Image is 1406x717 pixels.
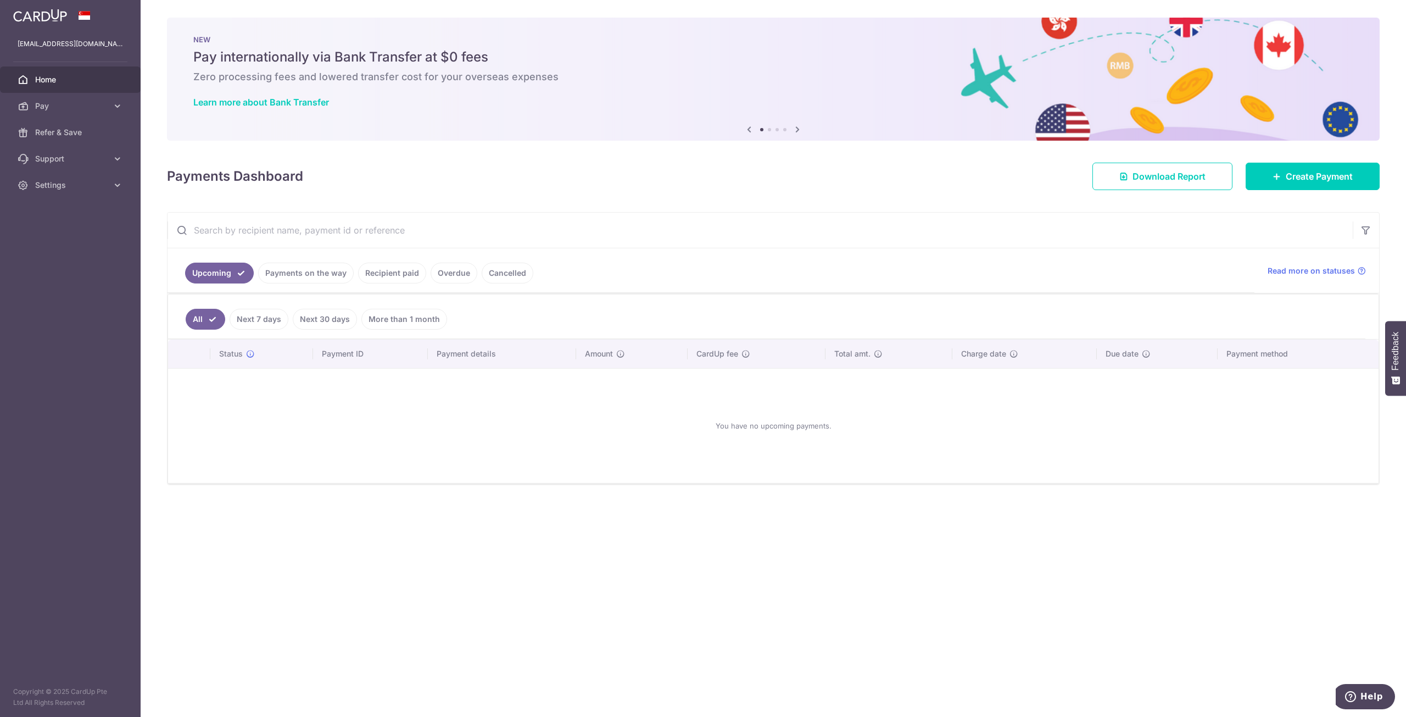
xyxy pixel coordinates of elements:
a: Read more on statuses [1268,265,1366,276]
p: [EMAIL_ADDRESS][DOMAIN_NAME] [18,38,123,49]
span: Feedback [1391,332,1401,370]
span: Create Payment [1286,170,1353,183]
a: Learn more about Bank Transfer [193,97,329,108]
span: Settings [35,180,108,191]
span: CardUp fee [696,348,738,359]
a: Overdue [431,263,477,284]
a: Download Report [1092,163,1232,190]
span: Read more on statuses [1268,265,1355,276]
button: Feedback - Show survey [1385,321,1406,396]
a: Cancelled [482,263,533,284]
th: Payment method [1218,340,1379,368]
span: Due date [1106,348,1139,359]
h6: Zero processing fees and lowered transfer cost for your overseas expenses [193,70,1353,84]
span: Status [219,348,243,359]
th: Payment details [428,340,576,368]
img: Bank transfer banner [167,18,1380,141]
iframe: Opens a widget where you can find more information [1336,684,1395,712]
h5: Pay internationally via Bank Transfer at $0 fees [193,48,1353,66]
span: Amount [585,348,613,359]
span: Total amt. [834,348,871,359]
span: Refer & Save [35,127,108,138]
p: NEW [193,35,1353,44]
span: Pay [35,101,108,112]
a: Payments on the way [258,263,354,284]
a: Upcoming [185,263,254,284]
span: Charge date [961,348,1006,359]
a: More than 1 month [361,309,447,330]
span: Support [35,153,108,164]
a: Next 7 days [230,309,288,330]
img: CardUp [13,9,67,22]
h4: Payments Dashboard [167,166,303,186]
a: All [186,309,225,330]
div: You have no upcoming payments. [181,377,1365,474]
a: Create Payment [1246,163,1380,190]
a: Next 30 days [293,309,357,330]
span: Home [35,74,108,85]
th: Payment ID [313,340,427,368]
span: Download Report [1132,170,1206,183]
a: Recipient paid [358,263,426,284]
input: Search by recipient name, payment id or reference [168,213,1353,248]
